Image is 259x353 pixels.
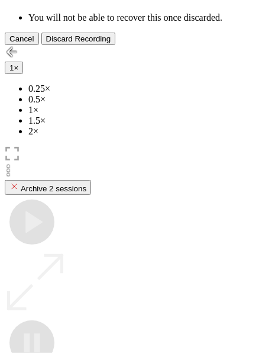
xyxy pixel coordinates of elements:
[9,182,86,193] div: Archive 2 sessions
[41,33,116,45] button: Discard Recording
[28,126,254,137] li: 2×
[28,94,254,105] li: 0.5×
[5,33,39,45] button: Cancel
[5,62,23,74] button: 1×
[28,115,254,126] li: 1.5×
[28,84,254,94] li: 0.25×
[9,63,14,72] span: 1
[28,105,254,115] li: 1×
[28,12,254,23] li: You will not be able to recover this once discarded.
[5,180,91,195] button: Archive 2 sessions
